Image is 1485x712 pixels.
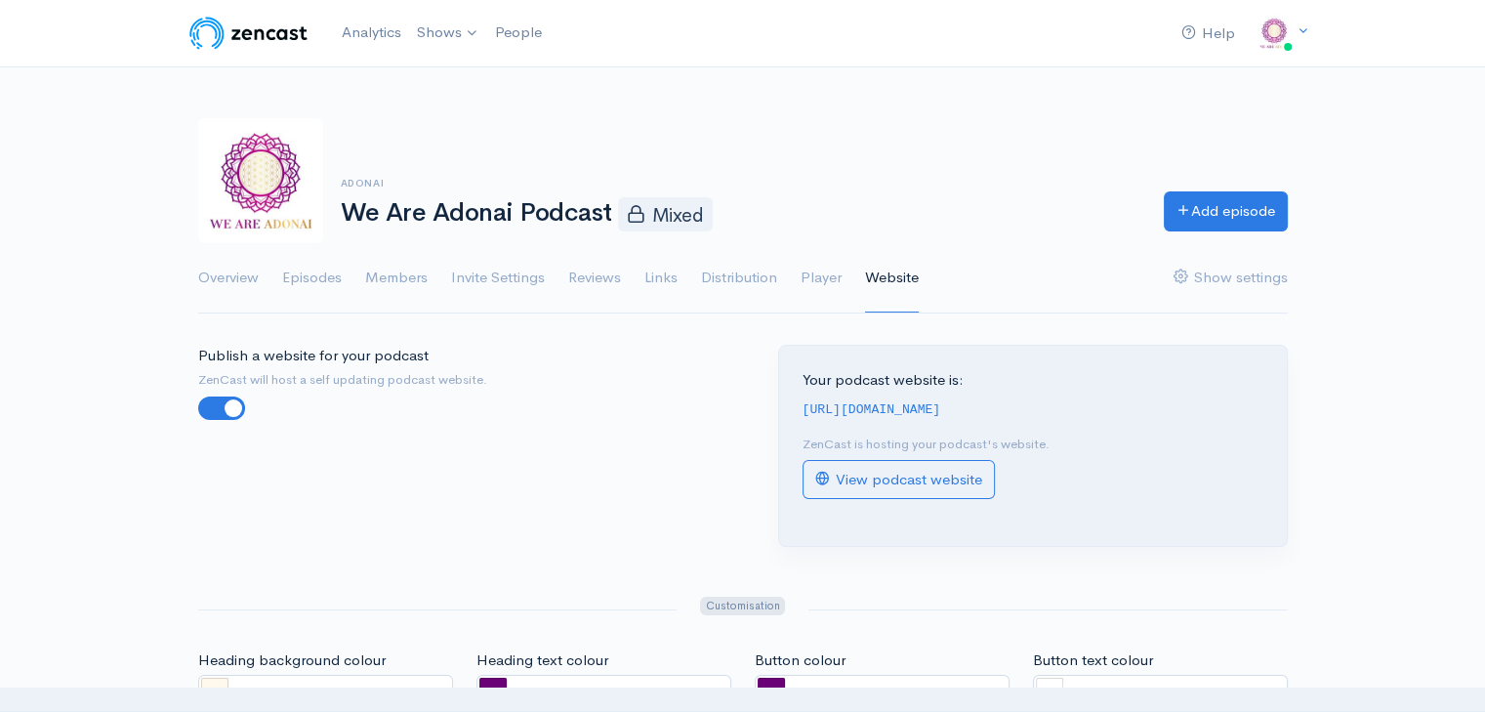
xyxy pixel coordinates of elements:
span: Mixed [618,197,713,230]
label: Heading text colour [476,649,608,672]
label: Button colour [755,649,846,672]
a: Add episode [1164,191,1288,231]
a: People [487,12,550,54]
img: ... [1255,14,1294,53]
p: Your podcast website is: [803,369,1263,392]
h1: We Are Adonai Podcast [341,197,1140,230]
img: ZenCast Logo [186,14,310,53]
label: Button text colour [1033,649,1153,672]
a: Shows [409,12,487,55]
a: View podcast website [803,460,995,500]
a: Website [865,243,919,314]
h6: Adonai [341,178,1140,188]
a: Analytics [334,12,409,54]
a: Reviews [568,243,621,314]
small: ZenCast will host a self updating podcast website. [198,370,731,390]
a: Invite Settings [451,243,545,314]
a: Distribution [701,243,777,314]
label: Publish a website for your podcast [198,345,429,367]
code: [URL][DOMAIN_NAME] [803,402,941,417]
a: Members [365,243,428,314]
a: Player [801,243,842,314]
span: Customisation [700,597,785,615]
a: Overview [198,243,259,314]
a: Help [1174,13,1243,55]
a: Links [644,243,678,314]
label: Heading background colour [198,649,386,672]
p: ZenCast is hosting your podcast's website. [803,435,1263,454]
a: Show settings [1174,243,1288,314]
a: Episodes [282,243,342,314]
